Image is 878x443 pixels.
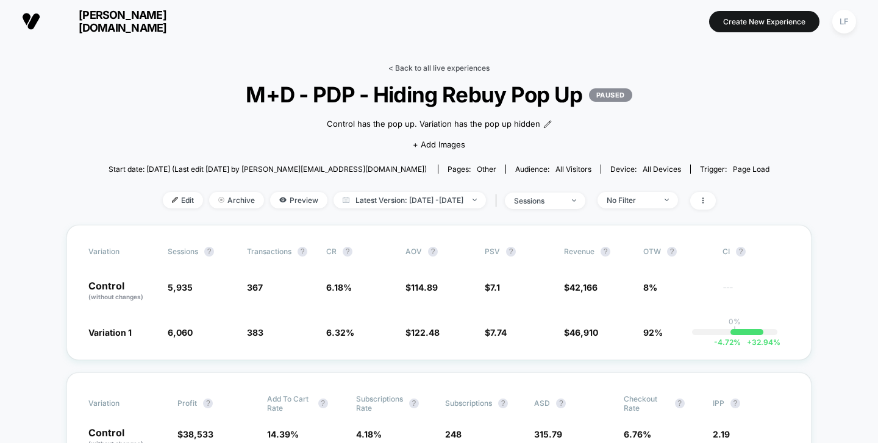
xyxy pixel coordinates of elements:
span: Latest Version: [DATE] - [DATE] [334,192,486,208]
span: AOV [405,247,422,256]
span: Checkout Rate [624,394,669,413]
div: sessions [514,196,563,205]
a: < Back to all live experiences [388,63,490,73]
button: ? [298,247,307,257]
span: 92% [643,327,663,338]
button: ? [428,247,438,257]
span: 32.94 % [741,338,780,347]
span: [PERSON_NAME][DOMAIN_NAME] [49,9,196,34]
span: 5,935 [168,282,193,292]
span: Transactions [247,247,291,256]
span: Page Load [733,165,769,174]
span: OTW [643,247,710,257]
span: Edit [163,192,203,208]
span: other [477,165,496,174]
span: $ [177,429,213,439]
img: end [473,199,477,201]
div: Trigger: [700,165,769,174]
span: 6.18 % [326,282,352,292]
button: ? [318,399,328,408]
img: end [218,197,224,203]
button: LF [829,9,860,34]
span: 14.39 % [267,429,299,439]
img: calendar [343,197,349,203]
span: 6,060 [168,327,193,338]
span: (without changes) [88,293,143,300]
span: 248 [445,429,462,439]
span: $ [485,327,507,338]
span: Add To Cart Rate [267,394,312,413]
button: Create New Experience [709,11,819,32]
span: + [747,338,752,347]
span: PSV [485,247,500,256]
img: end [665,199,669,201]
span: Profit [177,399,197,408]
span: Archive [209,192,264,208]
button: ? [204,247,214,257]
span: 42,166 [569,282,598,292]
button: ? [675,399,685,408]
button: ? [667,247,677,257]
span: Variation [88,247,155,257]
p: PAUSED [589,88,632,102]
span: 7.1 [490,282,500,292]
button: [PERSON_NAME][DOMAIN_NAME] [18,8,199,35]
span: 6.76 % [624,429,651,439]
span: Variation [88,394,155,413]
div: Pages: [448,165,496,174]
p: Control [88,281,155,302]
span: Start date: [DATE] (Last edit [DATE] by [PERSON_NAME][EMAIL_ADDRESS][DOMAIN_NAME]) [109,165,427,174]
p: 0% [729,317,741,326]
span: 114.89 [411,282,438,292]
span: ASD [534,399,550,408]
span: 367 [247,282,263,292]
span: $ [485,282,500,292]
span: -4.72 % [714,338,741,347]
span: Subscriptions [445,399,492,408]
span: All Visitors [555,165,591,174]
span: CR [326,247,337,256]
button: ? [203,399,213,408]
span: 315.79 [534,429,562,439]
span: 46,910 [569,327,598,338]
button: ? [409,399,419,408]
span: --- [723,284,790,302]
span: $ [564,282,598,292]
img: end [572,199,576,202]
span: 8% [643,282,657,292]
button: ? [601,247,610,257]
img: edit [172,197,178,203]
div: No Filter [607,196,655,205]
button: ? [506,247,516,257]
span: Preview [270,192,327,208]
span: | [492,192,505,210]
span: Subscriptions Rate [356,394,403,413]
span: Variation 1 [88,327,132,338]
span: 38,533 [183,429,213,439]
span: 4.18 % [356,429,382,439]
div: Audience: [515,165,591,174]
span: Sessions [168,247,198,256]
img: Visually logo [22,12,40,30]
span: IPP [713,399,724,408]
span: $ [405,282,438,292]
span: all devices [643,165,681,174]
span: CI [723,247,790,257]
span: 2.19 [713,429,730,439]
span: 122.48 [411,327,440,338]
span: Revenue [564,247,594,256]
span: M+D - PDP - Hiding Rebuy Pop Up [141,82,736,107]
p: | [733,326,736,335]
span: Device: [601,165,690,174]
span: 383 [247,327,263,338]
button: ? [730,399,740,408]
button: ? [498,399,508,408]
span: 7.74 [490,327,507,338]
span: $ [564,327,598,338]
span: + Add Images [413,140,465,149]
span: $ [405,327,440,338]
span: 6.32 % [326,327,354,338]
span: Control has the pop up. Variation has the pop up hidden [327,118,540,130]
button: ? [736,247,746,257]
button: ? [556,399,566,408]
